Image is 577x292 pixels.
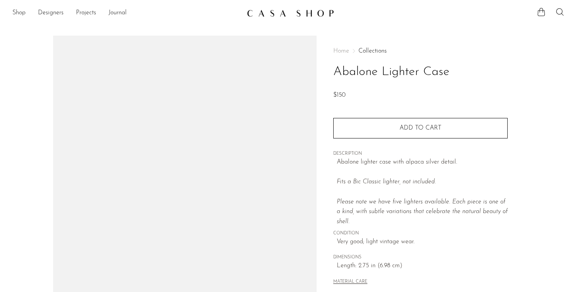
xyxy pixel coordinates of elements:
a: Collections [358,48,387,54]
span: DIMENSIONS [333,254,508,261]
p: Abalone lighter case with alpaca silver detail. [337,157,508,227]
a: Designers [38,8,64,18]
a: Projects [76,8,96,18]
a: Shop [12,8,26,18]
button: MATERIAL CARE [333,279,367,285]
a: Journal [109,8,127,18]
h1: Abalone Lighter Case [333,62,508,82]
ul: NEW HEADER MENU [12,7,241,20]
span: $150 [333,92,346,98]
span: Add to cart [400,125,441,131]
span: Very good; light vintage wear. [337,237,508,247]
span: Length: 2.75 in (6.98 cm) [337,261,508,271]
span: DESCRIPTION [333,150,508,157]
span: CONDITION [333,230,508,237]
button: Add to cart [333,118,508,138]
nav: Breadcrumbs [333,48,508,54]
em: Fits a Bic Classic lighter, not included. Please note we have five lighters available. Each piece... [337,179,508,224]
nav: Desktop navigation [12,7,241,20]
span: Home [333,48,349,54]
